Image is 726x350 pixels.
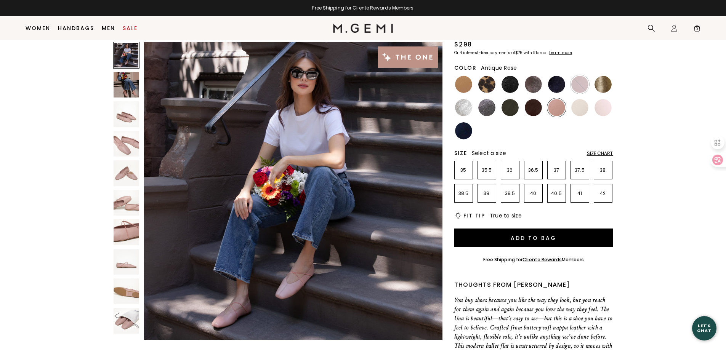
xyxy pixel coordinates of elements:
img: Midnight Blue [548,76,565,93]
p: 38 [594,167,612,173]
img: Navy [455,122,472,139]
img: Gold [595,76,612,93]
img: The Una [114,160,139,186]
div: Size Chart [587,150,613,157]
img: The Una [114,190,139,216]
img: Military [502,99,519,116]
a: Learn more [548,51,572,55]
img: Chocolate [525,99,542,116]
img: Ecru [571,99,588,116]
div: Free Shipping for Members [483,257,584,263]
p: 37.5 [571,167,589,173]
img: The Una [114,278,139,304]
img: The One tag [378,46,438,68]
img: Cocoa [525,76,542,93]
img: Antique Rose [548,99,565,116]
p: 36.5 [524,167,542,173]
p: 40 [524,190,542,197]
div: Thoughts from [PERSON_NAME] [454,280,613,289]
img: Silver [455,99,472,116]
img: Leopard Print [478,76,495,93]
p: 38.5 [455,190,473,197]
div: $298 [454,40,472,49]
img: The Una [144,42,442,340]
img: M.Gemi [333,24,393,33]
p: 35.5 [478,167,496,173]
a: Handbags [58,25,94,31]
a: Cliente Rewards [522,256,562,263]
img: The Una [114,308,139,334]
p: 42 [594,190,612,197]
img: Black [502,76,519,93]
span: True to size [490,212,522,219]
p: 35 [455,167,473,173]
img: The Una [114,101,139,127]
img: The Una [114,249,139,275]
span: Select a size [472,149,506,157]
h2: Color [454,65,477,71]
klarna-placement-style-body: Or 4 interest-free payments of [454,50,515,56]
a: Sale [123,25,138,31]
p: 39 [478,190,496,197]
span: Antique Rose [481,64,517,72]
a: Men [102,25,115,31]
p: 40.5 [548,190,566,197]
div: Let's Chat [692,323,716,333]
p: 41 [571,190,589,197]
a: Women [26,25,50,31]
klarna-placement-style-cta: Learn more [549,50,572,56]
p: 37 [548,167,566,173]
p: 39.5 [501,190,519,197]
span: 0 [693,26,701,34]
h2: Fit Tip [463,213,485,219]
img: Ballerina Pink [595,99,612,116]
h2: Size [454,150,467,156]
img: The Una [114,131,139,157]
button: Add to Bag [454,229,613,247]
img: Burgundy [571,76,588,93]
img: The Una [114,219,139,245]
img: The Una [114,72,139,98]
img: Light Tan [455,76,472,93]
klarna-placement-style-body: with Klarna [524,50,548,56]
klarna-placement-style-amount: $75 [515,50,522,56]
p: 36 [501,167,519,173]
img: Gunmetal [478,99,495,116]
